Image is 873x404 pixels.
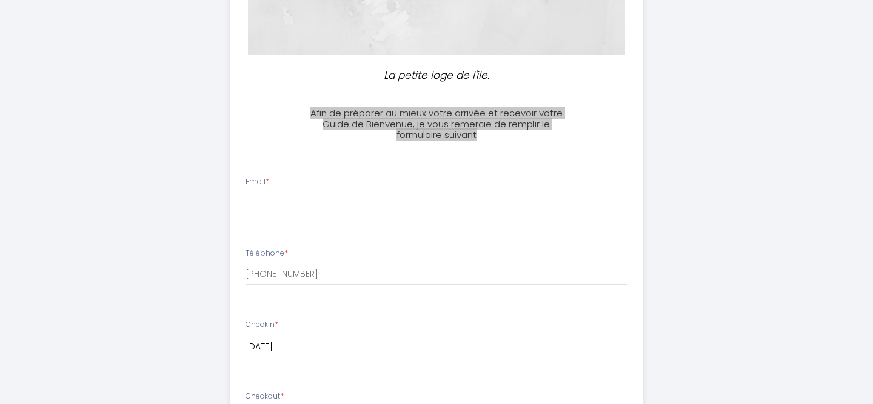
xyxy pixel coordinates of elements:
label: Téléphone [246,248,288,259]
label: Email [246,176,269,188]
label: Checkout [246,391,284,402]
label: Checkin [246,319,278,331]
p: La petite loge de l'ile. [307,67,566,84]
h3: Afin de préparer au mieux votre arrivée et recevoir votre Guide de Bienvenue, je vous remercie de... [301,108,571,141]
